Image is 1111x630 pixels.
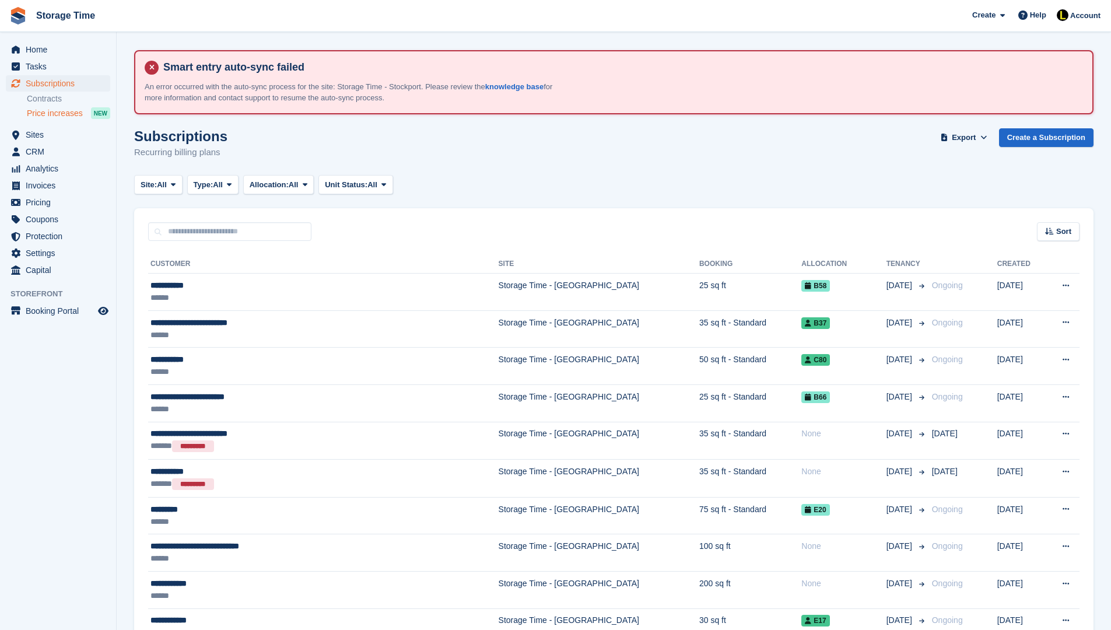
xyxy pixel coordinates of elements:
[932,467,958,476] span: [DATE]
[157,179,167,191] span: All
[485,82,544,91] a: knowledge base
[499,348,699,385] td: Storage Time - [GEOGRAPHIC_DATA]
[801,428,886,440] div: None
[499,255,699,274] th: Site
[699,422,801,460] td: 35 sq ft - Standard
[26,160,96,177] span: Analytics
[499,460,699,498] td: Storage Time - [GEOGRAPHIC_DATA]
[886,503,914,516] span: [DATE]
[997,460,1045,498] td: [DATE]
[31,6,100,25] a: Storage Time
[997,497,1045,534] td: [DATE]
[699,310,801,348] td: 35 sq ft - Standard
[699,497,801,534] td: 75 sq ft - Standard
[499,497,699,534] td: Storage Time - [GEOGRAPHIC_DATA]
[26,75,96,92] span: Subscriptions
[499,310,699,348] td: Storage Time - [GEOGRAPHIC_DATA]
[6,58,110,75] a: menu
[997,534,1045,572] td: [DATE]
[699,460,801,498] td: 35 sq ft - Standard
[801,466,886,478] div: None
[699,274,801,311] td: 25 sq ft
[6,262,110,278] a: menu
[9,7,27,24] img: stora-icon-8386f47178a22dfd0bd8f6a31ec36ba5ce8667c1dd55bd0f319d3a0aa187defe.svg
[134,128,227,144] h1: Subscriptions
[26,303,96,319] span: Booking Portal
[6,228,110,244] a: menu
[145,81,553,104] p: An error occurred with the auto-sync process for the site: Storage Time - Stockport. Please revie...
[801,255,886,274] th: Allocation
[26,211,96,228] span: Coupons
[10,288,116,300] span: Storefront
[134,175,183,194] button: Site: All
[932,429,958,438] span: [DATE]
[27,108,83,119] span: Price increases
[699,384,801,422] td: 25 sq ft - Standard
[886,540,914,552] span: [DATE]
[26,127,96,143] span: Sites
[1070,10,1101,22] span: Account
[1030,9,1046,21] span: Help
[886,317,914,329] span: [DATE]
[997,274,1045,311] td: [DATE]
[699,255,801,274] th: Booking
[6,303,110,319] a: menu
[997,348,1045,385] td: [DATE]
[886,614,914,626] span: [DATE]
[801,540,886,552] div: None
[997,310,1045,348] td: [DATE]
[26,41,96,58] span: Home
[886,428,914,440] span: [DATE]
[325,179,367,191] span: Unit Status:
[91,107,110,119] div: NEW
[6,127,110,143] a: menu
[801,504,829,516] span: E20
[194,179,213,191] span: Type:
[886,353,914,366] span: [DATE]
[886,577,914,590] span: [DATE]
[134,146,227,159] p: Recurring billing plans
[699,534,801,572] td: 100 sq ft
[997,255,1045,274] th: Created
[213,179,223,191] span: All
[96,304,110,318] a: Preview store
[26,245,96,261] span: Settings
[886,391,914,403] span: [DATE]
[26,194,96,211] span: Pricing
[932,281,963,290] span: Ongoing
[6,211,110,228] a: menu
[972,9,996,21] span: Create
[886,466,914,478] span: [DATE]
[801,577,886,590] div: None
[6,245,110,261] a: menu
[141,179,157,191] span: Site:
[499,422,699,460] td: Storage Time - [GEOGRAPHIC_DATA]
[699,571,801,608] td: 200 sq ft
[932,392,963,401] span: Ongoing
[6,160,110,177] a: menu
[699,348,801,385] td: 50 sq ft - Standard
[886,255,927,274] th: Tenancy
[499,384,699,422] td: Storage Time - [GEOGRAPHIC_DATA]
[997,384,1045,422] td: [DATE]
[801,354,830,366] span: C80
[367,179,377,191] span: All
[159,61,1083,74] h4: Smart entry auto-sync failed
[148,255,499,274] th: Customer
[27,107,110,120] a: Price increases NEW
[801,391,830,403] span: B66
[499,534,699,572] td: Storage Time - [GEOGRAPHIC_DATA]
[499,571,699,608] td: Storage Time - [GEOGRAPHIC_DATA]
[26,58,96,75] span: Tasks
[499,274,699,311] td: Storage Time - [GEOGRAPHIC_DATA]
[1057,9,1068,21] img: Laaibah Sarwar
[999,128,1094,148] a: Create a Subscription
[26,177,96,194] span: Invoices
[6,75,110,92] a: menu
[27,93,110,104] a: Contracts
[932,318,963,327] span: Ongoing
[997,571,1045,608] td: [DATE]
[801,280,830,292] span: B58
[243,175,314,194] button: Allocation: All
[26,228,96,244] span: Protection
